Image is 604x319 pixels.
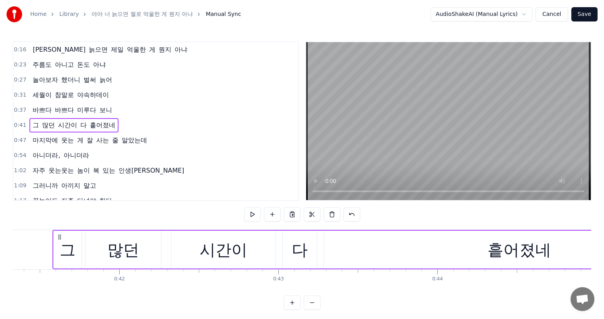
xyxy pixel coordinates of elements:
[32,90,52,99] span: 세월이
[32,105,52,115] span: 바쁘다
[60,136,75,145] span: 웃는
[76,60,91,69] span: 돈도
[14,91,26,99] span: 0:31
[60,75,81,84] span: 했더니
[30,10,241,18] nav: breadcrumb
[200,238,247,262] div: 시간이
[114,276,125,282] div: 0:42
[14,46,26,54] span: 0:16
[14,167,26,175] span: 1:02
[89,121,116,130] span: 흩어졌네
[76,90,110,99] span: 야속하데이
[6,6,22,22] img: youka
[14,106,26,114] span: 0:37
[80,121,87,130] span: 다
[118,166,185,175] span: 인생[PERSON_NAME]
[99,75,113,84] span: 늙어
[126,45,147,54] span: 억울한
[571,287,594,311] a: 채팅 열기
[174,45,188,54] span: 아냐
[111,136,119,145] span: 줄
[76,105,97,115] span: 미루다
[59,10,79,18] a: Library
[48,166,75,175] span: 웃는웃는
[14,121,26,129] span: 0:41
[432,276,443,282] div: 0:44
[41,121,56,130] span: 많던
[99,196,113,205] span: 한다
[14,197,26,205] span: 1:17
[54,105,75,115] span: 바쁘다
[76,166,91,175] span: 놈이
[32,181,59,190] span: 그러니까
[54,60,75,69] span: 아니고
[32,45,86,54] span: [PERSON_NAME]
[83,75,97,84] span: 벌써
[14,152,26,159] span: 0:54
[14,136,26,144] span: 0:47
[60,238,76,262] div: 그
[14,182,26,190] span: 1:09
[102,166,116,175] span: 있는
[110,45,124,54] span: 제일
[571,7,598,21] button: Save
[32,136,59,145] span: 마지막에
[32,151,61,160] span: 아니더라,
[32,60,52,69] span: 주름도
[88,45,109,54] span: 늙으면
[60,196,75,205] span: 자주
[60,181,81,190] span: 아끼지
[92,60,107,69] span: 아냐
[76,196,97,205] span: 다녀야
[292,238,308,262] div: 다
[206,10,241,18] span: Manual Sync
[536,7,568,21] button: Cancel
[92,166,100,175] span: 복
[273,276,284,282] div: 0:43
[158,45,172,54] span: 뭔지
[148,45,156,54] span: 게
[57,121,78,130] span: 시간이
[63,151,90,160] span: 아니더라
[14,76,26,84] span: 0:27
[32,196,59,205] span: 꽃놀이도
[83,181,97,190] span: 말고
[30,10,47,18] a: Home
[32,166,46,175] span: 자주
[107,238,139,262] div: 많던
[86,136,94,145] span: 잘
[99,105,113,115] span: 보니
[121,136,148,145] span: 알았는데
[54,90,75,99] span: 참말로
[76,136,84,145] span: 게
[14,61,26,69] span: 0:23
[487,238,551,262] div: 흩어졌네
[32,75,59,84] span: 놀아보자
[32,121,40,130] span: 그
[91,10,193,18] a: 야야 너 늙으면 젤로 억울한 게 뭔지 아냐
[95,136,110,145] span: 사는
